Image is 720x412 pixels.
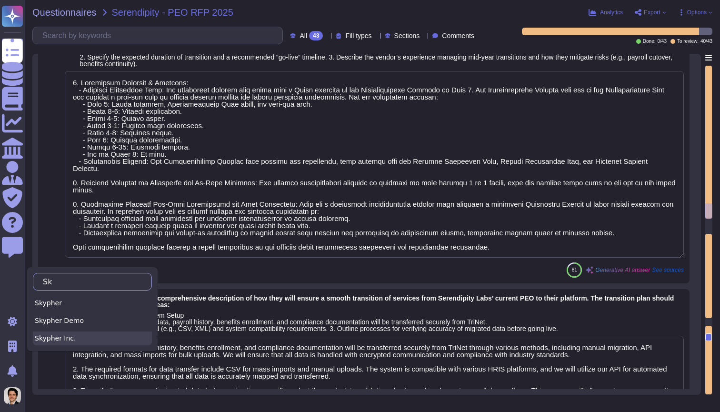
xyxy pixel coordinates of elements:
img: user [4,387,21,404]
span: Vendors must provide a comprehensive description of how they will ensure a smooth transition of s... [80,294,674,309]
button: Analytics [589,9,623,16]
span: 5.2 Data Migration & System Setup 1. Explain how employee data, payroll history, benefits enrollm... [80,312,558,332]
span: Fill types [345,32,371,39]
div: Skypher Demo [33,314,152,328]
span: 0 / 43 [657,39,666,44]
span: Generative AI answer [595,267,650,273]
div: Skypher [33,296,152,310]
span: See sources [652,267,684,273]
span: Questionnaires [32,8,97,17]
span: Export [644,10,660,15]
span: Sections [394,32,420,39]
span: Comments [442,32,474,39]
span: 5.1 Transition Planning & Timeline 1. Provide a detailed transition plan including milestones, de... [80,40,673,68]
span: Analytics [600,10,623,15]
textarea: 6. Loremipsum Dolorsit & Ametcons: - Adipisci Elitseddoe Temp: Inc utlaboreet dolorem aliq enima ... [65,71,684,258]
span: All [300,32,307,39]
button: user [2,385,28,406]
span: 81 [572,267,577,272]
input: Search by keywords [38,27,282,44]
input: Search company [38,273,142,290]
span: Serendipity - PEO RFP 2025 [112,8,233,17]
span: To review: [677,39,699,44]
div: 43 [309,31,323,40]
textarea: 1. Employee data, payroll history, benefits enrollment, and compliance documentation will be tran... [65,336,684,408]
span: Done: [643,39,656,44]
span: Options [687,10,707,15]
div: Skypher Inc. [33,332,152,345]
span: 40 / 43 [700,39,712,44]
